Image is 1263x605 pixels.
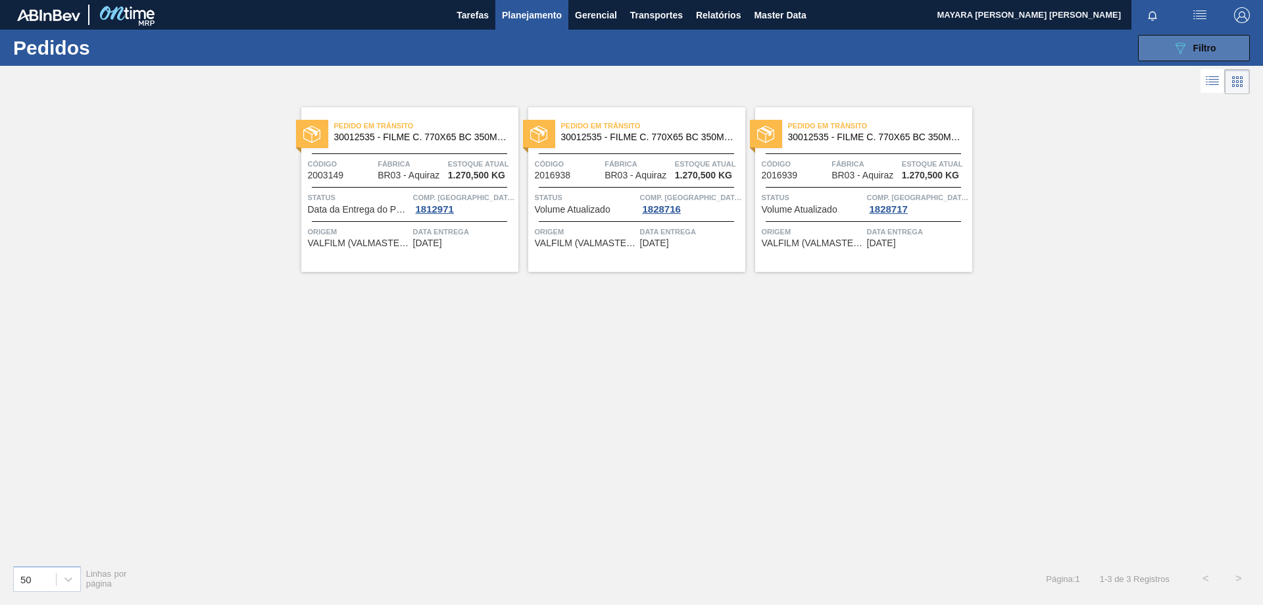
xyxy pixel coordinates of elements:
button: < [1189,562,1222,595]
div: 1828717 [867,204,910,215]
span: BR03 - Aquiraz [378,171,439,180]
span: Volume Atualizado [535,205,610,215]
span: Comp. Carga [867,191,969,204]
div: 1828716 [640,204,683,215]
a: statusPedido em Trânsito30012535 - FILME C. 770X65 BC 350ML C12 429Código2003149FábricaBR03 - Aqu... [291,107,518,272]
span: 01/10/2025 [413,238,442,248]
span: Página : 1 [1046,574,1079,584]
span: Estoque atual [675,157,742,171]
span: 02/10/2025 [640,238,669,248]
span: Transportes [630,7,683,23]
span: Status [762,191,864,204]
span: Fábrica [605,157,672,171]
span: Pedido em Trânsito [334,119,518,132]
span: Fábrica [378,157,445,171]
button: Notificações [1131,6,1174,24]
span: 30012535 - FILME C. 770X65 BC 350ML C12 429 [561,132,735,142]
span: 2003149 [308,171,344,180]
span: Planejamento [502,7,562,23]
span: Data entrega [867,225,969,238]
span: Comp. Carga [413,191,515,204]
a: statusPedido em Trânsito30012535 - FILME C. 770X65 BC 350ML C12 429Código2016938FábricaBR03 - Aqu... [518,107,745,272]
span: Código [535,157,602,171]
span: Relatórios [696,7,741,23]
span: Gerencial [575,7,617,23]
h1: Pedidos [13,40,210,55]
span: 2016939 [762,171,798,180]
span: Status [308,191,410,204]
span: Pedido em Trânsito [788,119,972,132]
span: Pedido em Trânsito [561,119,745,132]
span: 1.270,500 KG [902,171,959,180]
img: Logout [1234,7,1250,23]
span: Filtro [1193,43,1216,53]
span: 2016938 [535,171,571,180]
span: Estoque atual [448,157,515,171]
span: Linhas por página [86,569,127,589]
img: status [530,126,547,143]
img: status [757,126,774,143]
span: Fábrica [831,157,899,171]
span: BR03 - Aquiraz [605,171,666,180]
span: 10/10/2025 [867,238,896,248]
span: Código [762,157,829,171]
span: Status [535,191,637,204]
span: Estoque atual [902,157,969,171]
span: Origem [308,225,410,238]
span: Comp. Carga [640,191,742,204]
img: TNhmsLtSVTkK8tSr43FrP2fwEKptu5GPRR3wAAAABJRU5ErkJggg== [17,9,80,21]
div: 50 [20,573,32,585]
span: Data da Entrega do Pedido Atrasada [308,205,410,215]
span: VALFILM (VALMASTER) - MANAUS (AM) [535,238,637,248]
span: BR03 - Aquiraz [831,171,893,180]
img: status [303,126,320,143]
span: 1.270,500 KG [448,171,505,180]
span: Master Data [754,7,806,23]
a: statusPedido em Trânsito30012535 - FILME C. 770X65 BC 350ML C12 429Código2016939FábricaBR03 - Aqu... [745,107,972,272]
span: Data entrega [413,225,515,238]
span: VALFILM (VALMASTER) - MANAUS (AM) [308,238,410,248]
div: Visão em Lista [1201,69,1225,94]
button: > [1222,562,1255,595]
span: 30012535 - FILME C. 770X65 BC 350ML C12 429 [334,132,508,142]
div: 1812971 [413,204,457,215]
span: Tarefas [457,7,489,23]
div: Visão em Cards [1225,69,1250,94]
span: Origem [762,225,864,238]
img: userActions [1192,7,1208,23]
a: Comp. [GEOGRAPHIC_DATA]1828717 [867,191,969,215]
span: 1 - 3 de 3 Registros [1100,574,1170,584]
a: Comp. [GEOGRAPHIC_DATA]1812971 [413,191,515,215]
span: Código [308,157,375,171]
span: Data entrega [640,225,742,238]
span: Origem [535,225,637,238]
span: VALFILM (VALMASTER) - MANAUS (AM) [762,238,864,248]
a: Comp. [GEOGRAPHIC_DATA]1828716 [640,191,742,215]
span: Volume Atualizado [762,205,837,215]
span: 1.270,500 KG [675,171,732,180]
span: 30012535 - FILME C. 770X65 BC 350ML C12 429 [788,132,962,142]
button: Filtro [1138,35,1250,61]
